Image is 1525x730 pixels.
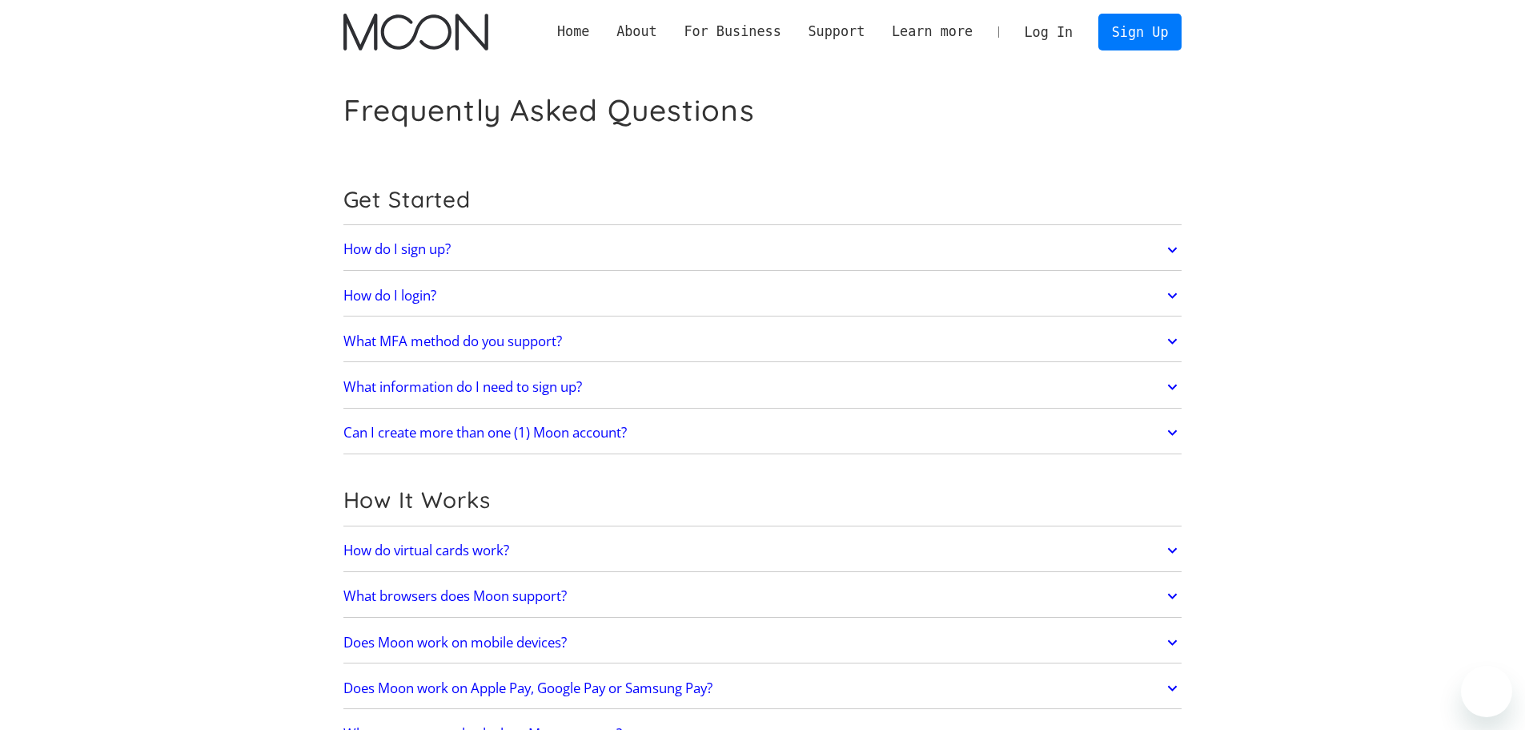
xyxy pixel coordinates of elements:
div: About [616,22,657,42]
div: Support [795,22,878,42]
h2: Does Moon work on Apple Pay, Google Pay or Samsung Pay? [343,680,712,696]
a: How do virtual cards work? [343,534,1182,567]
h2: How It Works [343,486,1182,514]
a: Does Moon work on Apple Pay, Google Pay or Samsung Pay? [343,672,1182,705]
a: Sign Up [1098,14,1182,50]
h2: Can I create more than one (1) Moon account? [343,425,627,441]
a: What browsers does Moon support? [343,579,1182,613]
h1: Frequently Asked Questions [343,92,755,128]
a: How do I sign up? [343,233,1182,267]
h2: Does Moon work on mobile devices? [343,635,567,651]
h2: What information do I need to sign up? [343,379,582,395]
div: Support [808,22,865,42]
div: About [603,22,670,42]
a: How do I login? [343,279,1182,313]
a: home [343,14,488,50]
a: Home [544,22,603,42]
h2: How do I sign up? [343,241,451,257]
h2: What browsers does Moon support? [343,588,567,604]
h2: How do virtual cards work? [343,542,509,559]
div: For Business [684,22,781,42]
h2: Get Started [343,186,1182,213]
img: Moon Logo [343,14,488,50]
div: Learn more [878,22,986,42]
h2: How do I login? [343,288,436,304]
div: Learn more [892,22,973,42]
a: Does Moon work on mobile devices? [343,626,1182,659]
h2: What MFA method do you support? [343,333,562,349]
a: What information do I need to sign up? [343,370,1182,404]
a: What MFA method do you support? [343,325,1182,358]
iframe: Button to launch messaging window [1461,666,1512,717]
a: Can I create more than one (1) Moon account? [343,416,1182,450]
a: Log In [1011,14,1086,50]
div: For Business [671,22,795,42]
